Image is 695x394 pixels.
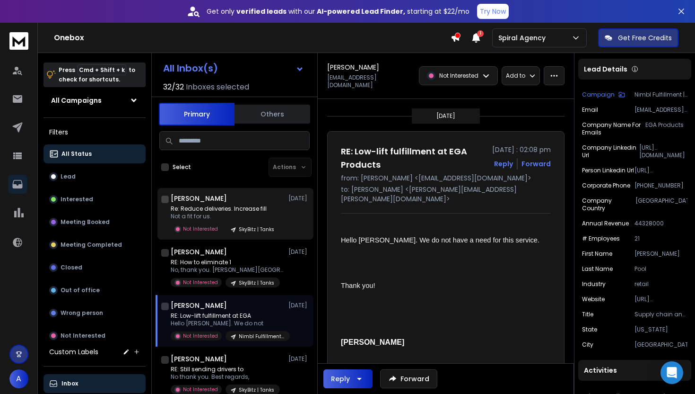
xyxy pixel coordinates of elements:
[236,7,287,16] strong: verified leads
[634,265,687,273] p: Pool
[506,72,525,80] p: Add to
[660,361,683,384] div: Open Intercom Messenger
[171,320,284,327] p: Hello [PERSON_NAME]. We do not
[159,103,235,125] button: Primary
[582,144,639,159] p: Company Linkedin Url
[323,369,373,388] button: Reply
[43,213,146,232] button: Meeting Booked
[494,159,513,169] button: Reply
[477,30,484,37] span: 1
[582,121,645,136] p: Company Name for Emails
[9,32,28,50] img: logo
[634,250,687,258] p: [PERSON_NAME]
[54,32,451,44] h1: Onebox
[49,347,98,357] h3: Custom Labels
[492,145,551,154] p: [DATE] : 02:08 pm
[183,225,218,233] p: Not Interested
[635,197,687,212] p: [GEOGRAPHIC_DATA]
[61,309,103,317] p: Wrong person
[477,4,509,19] button: Try Now
[521,159,551,169] div: Forward
[171,312,284,320] p: RE: Low-lift fulfillment at EGA
[582,220,629,227] p: Annual Revenue
[207,7,469,16] p: Get only with our starting at $22/mo
[239,386,274,394] p: SkyBitz | Tanks
[183,279,218,286] p: Not Interested
[173,163,191,171] label: Select
[61,332,105,340] p: Not Interested
[183,332,218,340] p: Not Interested
[288,302,310,309] p: [DATE]
[171,301,227,310] h1: [PERSON_NAME]
[183,386,218,393] p: Not Interested
[634,311,687,318] p: Supply chain and Operations
[341,145,486,171] h1: RE: Low-lift fulfillment at EGA Products
[584,64,627,74] p: Lead Details
[171,213,280,220] p: Not a fit for us.
[634,91,687,98] p: Nimbl Fulfillment | Retail Angle
[171,266,284,274] p: No, thank you. [PERSON_NAME][GEOGRAPHIC_DATA]
[59,65,135,84] p: Press to check for shortcuts.
[61,241,122,249] p: Meeting Completed
[171,194,227,203] h1: [PERSON_NAME]
[341,173,551,183] p: from: [PERSON_NAME] <[EMAIL_ADDRESS][DOMAIN_NAME]>
[239,226,274,233] p: SkyBitz | Tanks
[341,236,539,244] span: Hello [PERSON_NAME]. We do not have a need for this service.
[61,196,93,203] p: Interested
[171,247,227,257] h1: [PERSON_NAME]
[634,106,687,114] p: [EMAIL_ADDRESS][DOMAIN_NAME]
[171,366,280,373] p: RE: Still sending drivers to
[43,144,146,163] button: All Status
[43,125,146,139] h3: Filters
[61,264,82,271] p: Closed
[43,91,146,110] button: All Campaigns
[327,74,413,89] p: [EMAIL_ADDRESS][DOMAIN_NAME]
[634,341,687,349] p: [GEOGRAPHIC_DATA]
[380,369,437,388] button: Forward
[582,341,593,349] p: City
[171,205,280,213] p: Re: Reduce deliveries. Increase fill
[582,91,615,98] p: Campaign
[235,104,310,125] button: Others
[61,287,100,294] p: Out of office
[163,63,218,73] h1: All Inbox(s)
[598,28,678,47] button: Get Free Credits
[634,326,687,333] p: [US_STATE]
[61,380,78,387] p: Inbox
[156,59,312,78] button: All Inbox(s)
[582,280,606,288] p: Industry
[61,218,110,226] p: Meeting Booked
[288,248,310,256] p: [DATE]
[582,265,613,273] p: Last Name
[171,259,284,266] p: RE: How to eliminate 1
[634,295,687,303] p: [URL][DOMAIN_NAME]
[634,280,687,288] p: retail
[43,235,146,254] button: Meeting Completed
[498,33,549,43] p: Spiral Agency
[582,106,598,114] p: Email
[331,374,350,384] div: Reply
[582,197,635,212] p: Company Country
[618,33,672,43] p: Get Free Credits
[51,96,102,105] h1: All Campaigns
[317,7,405,16] strong: AI-powered Lead Finder,
[582,235,620,242] p: # Employees
[9,369,28,388] button: A
[341,362,423,369] span: Supply Chain & Operations
[43,190,146,209] button: Interested
[43,374,146,393] button: Inbox
[43,167,146,186] button: Lead
[436,112,455,120] p: [DATE]
[439,72,478,80] p: Not Interested
[341,282,375,289] span: Thank you!
[43,304,146,322] button: Wrong person
[43,281,146,300] button: Out of office
[639,144,687,159] p: [URL][DOMAIN_NAME]
[61,173,76,180] p: Lead
[239,333,284,340] p: Nimbl Fulfillment | Retail Angle
[582,167,634,174] p: Person Linkedin Url
[341,185,551,204] p: to: [PERSON_NAME] <[PERSON_NAME][EMAIL_ADDRESS][PERSON_NAME][DOMAIN_NAME]>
